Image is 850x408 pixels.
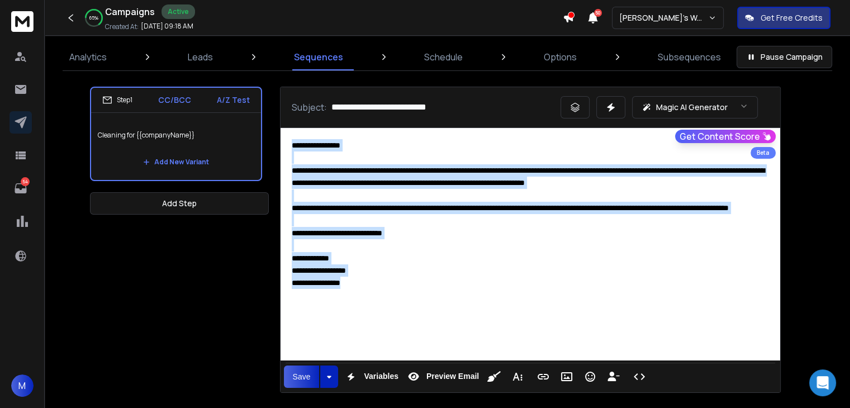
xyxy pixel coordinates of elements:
[21,177,30,186] p: 54
[751,147,776,159] div: Beta
[105,22,139,31] p: Created At:
[69,50,107,64] p: Analytics
[158,94,191,106] p: CC/BCC
[362,372,401,381] span: Variables
[658,50,721,64] p: Subsequences
[10,177,32,200] a: 54
[737,46,832,68] button: Pause Campaign
[403,366,481,388] button: Preview Email
[507,366,528,388] button: More Text
[292,101,327,114] p: Subject:
[90,192,269,215] button: Add Step
[90,87,262,181] li: Step1CC/BCCA/Z TestCleaning for {{companyName}}Add New Variant
[651,44,728,70] a: Subsequences
[181,44,220,70] a: Leads
[533,366,554,388] button: Insert Link (Ctrl+K)
[603,366,624,388] button: Insert Unsubscribe Link
[629,366,650,388] button: Code View
[287,44,350,70] a: Sequences
[284,366,320,388] button: Save
[134,151,218,173] button: Add New Variant
[544,50,577,64] p: Options
[809,369,836,396] div: Open Intercom Messenger
[105,5,155,18] h1: Campaigns
[417,44,469,70] a: Schedule
[619,12,708,23] p: [PERSON_NAME]'s Workspace
[89,15,98,21] p: 65 %
[632,96,758,118] button: Magic AI Generator
[11,374,34,397] button: M
[188,50,213,64] p: Leads
[162,4,195,19] div: Active
[424,372,481,381] span: Preview Email
[217,94,250,106] p: A/Z Test
[294,50,343,64] p: Sequences
[424,50,463,64] p: Schedule
[63,44,113,70] a: Analytics
[656,102,728,113] p: Magic AI Generator
[98,120,254,151] p: Cleaning for {{companyName}}
[594,9,602,17] span: 50
[556,366,577,388] button: Insert Image (Ctrl+P)
[340,366,401,388] button: Variables
[675,130,776,143] button: Get Content Score
[141,22,193,31] p: [DATE] 09:18 AM
[537,44,583,70] a: Options
[102,95,132,105] div: Step 1
[580,366,601,388] button: Emoticons
[737,7,830,29] button: Get Free Credits
[761,12,823,23] p: Get Free Credits
[483,366,505,388] button: Clean HTML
